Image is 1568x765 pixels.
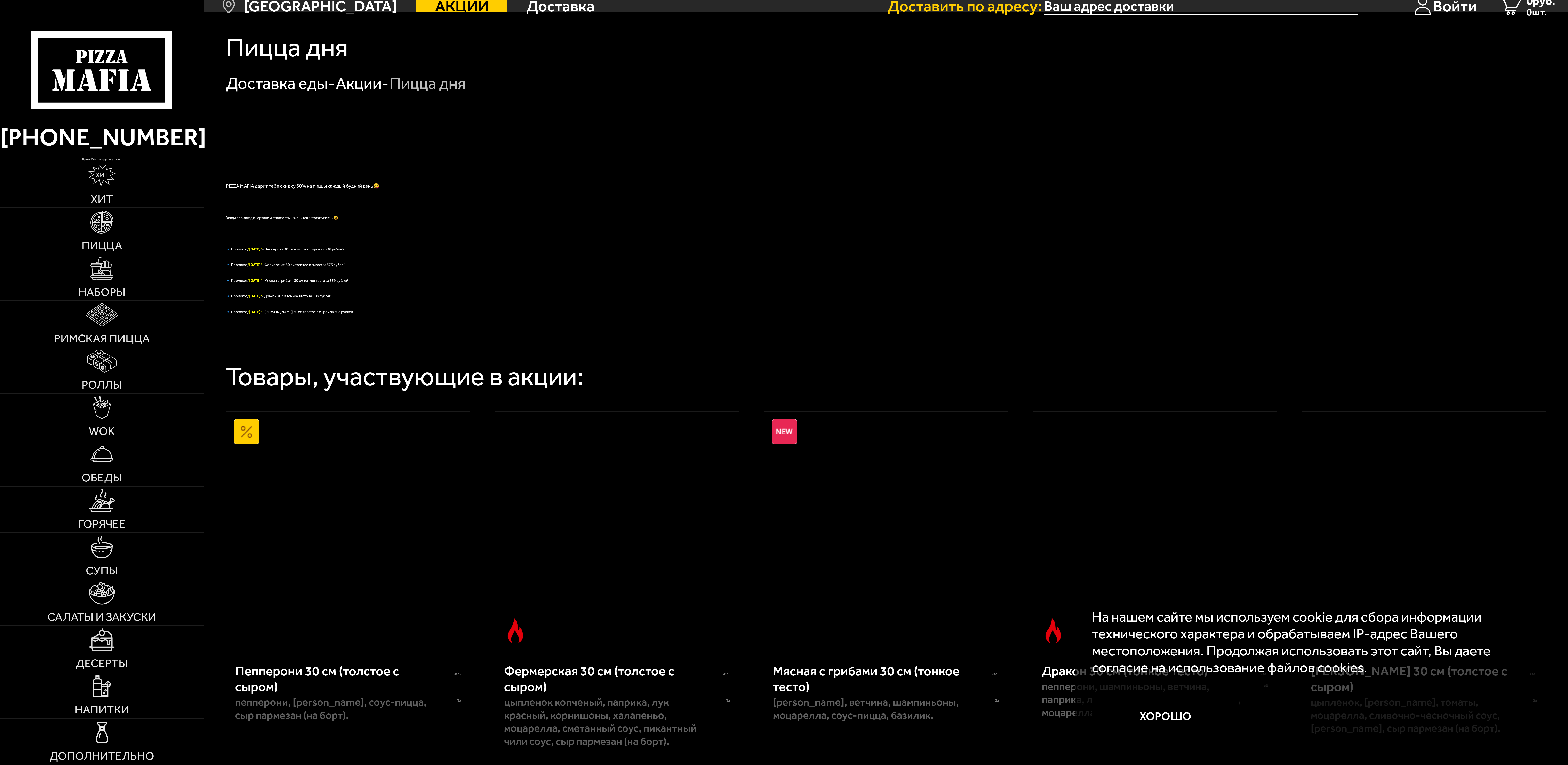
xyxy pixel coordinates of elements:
a: Острое блюдоФермерская 30 см (толстое с сыром) [495,412,739,651]
div: Товары, участвующие в акции: [226,363,584,389]
div: Дракон 30 см (тонкое тесто) [1042,663,1260,679]
h1: Пицца дня [226,34,348,60]
a: АкционныйПепперони 30 см (толстое с сыром) [226,412,470,651]
img: Острое блюдо [503,618,528,643]
b: "[DATE] [248,294,261,298]
div: Пепперони 30 см (толстое с сыром) [235,663,453,695]
span: Обеды [82,472,122,483]
span: Горячее [78,518,126,530]
font: "[DATE]" [248,247,262,251]
div: Фермерская 30 см (толстое с сыром) [504,663,722,695]
a: Доставка еды- [226,74,335,93]
span: Напитки [75,704,129,716]
span: 🔹 Промокод - Фермерская 30 см толстое с сыром за 573 рублей [226,262,345,267]
span: Дополнительно [49,750,154,762]
span: Салаты и закуски [47,611,156,623]
font: "[DATE]" [248,262,262,267]
div: Пицца дня [390,73,466,94]
a: Острое блюдоДракон 30 см (тонкое тесто) [1033,412,1277,651]
p: пепперони, шампиньоны, ветчина, паприка, лук красный, [GEOGRAPHIC_DATA], моцарелла, пармезан, соу... [1042,680,1248,719]
span: 430 г [992,673,999,676]
font: "[DATE]" [248,310,262,314]
div: Мясная с грибами 30 см (тонкое тесто) [773,663,991,695]
span: 🔹 Промокод - [PERSON_NAME] 30 см толстое с сыром за 608 рублей [226,310,353,314]
p: [PERSON_NAME], ветчина, шампиньоны, моцарелла, соус-пицца, базилик. [773,696,979,722]
span: 630 г [454,673,461,676]
span: 0 шт. [1527,7,1555,17]
span: Супы [86,565,118,576]
span: Римская пицца [54,333,150,344]
img: Острое блюдо [1041,618,1065,643]
span: 🔹 Промокод - Дракон 30 см тонкое тесто за 608 рублей [226,294,331,298]
a: Чикен Ранч 30 см (толстое с сыром) [1302,412,1546,651]
p: На нашем сайте мы используем cookie для сбора информации технического характера и обрабатываем IP... [1092,608,1527,676]
p: цыпленок копченый, паприка, лук красный, корнишоны, халапеньо, моцарелла, сметанный соус, пикантн... [504,696,710,748]
img: Новинка [772,419,797,444]
span: Хит [91,194,113,205]
span: Наборы [78,286,126,298]
span: 🔹 Промокод - Мясная с грибами 30 см тонкое тесто за 559 рублей [226,278,348,283]
font: "[DATE]" [248,278,262,283]
span: 610 г [723,673,730,676]
span: Вводи промокод в корзине и стоимость изменится автоматически😉 [226,215,338,220]
span: Пицца [82,240,122,251]
a: НовинкаМясная с грибами 30 см (тонкое тесто) [764,412,1008,651]
span: 🔹 Промокод - Пепперони 30 см толстое с сыром за 538 рублей [226,247,344,251]
font: " [248,294,262,298]
span: Десерты [76,658,128,669]
button: Хорошо [1092,692,1239,741]
p: пепперони, [PERSON_NAME], соус-пицца, сыр пармезан (на борт). [235,696,441,722]
span: PIZZA MAFIA дарит тебе скидку 30% на пиццы каждый будний день😋 [226,183,379,189]
span: Роллы [82,379,122,391]
a: Акции- [336,74,389,93]
span: WOK [89,426,115,437]
img: Акционный [234,419,259,444]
